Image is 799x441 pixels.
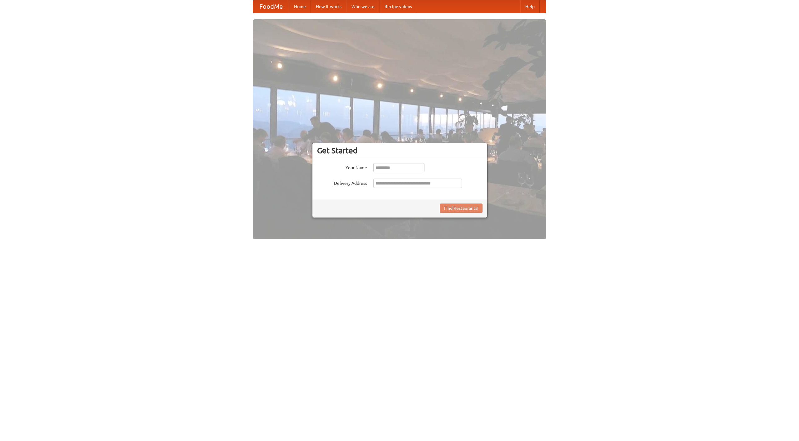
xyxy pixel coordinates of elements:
a: Help [520,0,540,13]
h3: Get Started [317,146,483,155]
a: Home [289,0,311,13]
label: Delivery Address [317,179,367,186]
button: Find Restaurants! [440,204,483,213]
a: Recipe videos [380,0,417,13]
a: FoodMe [253,0,289,13]
label: Your Name [317,163,367,171]
a: Who we are [346,0,380,13]
a: How it works [311,0,346,13]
